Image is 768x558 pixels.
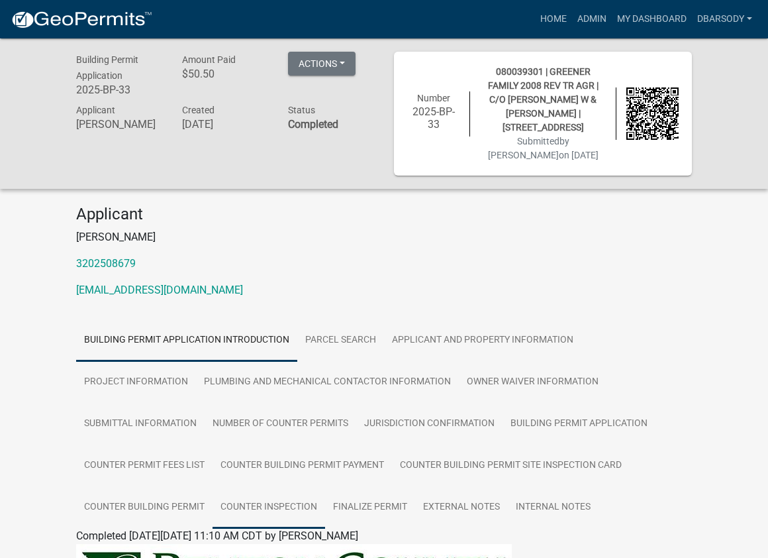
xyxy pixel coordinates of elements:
span: Building Permit Application [76,54,138,81]
a: Owner Waiver Information [459,361,606,404]
a: My Dashboard [612,7,692,32]
a: [EMAIL_ADDRESS][DOMAIN_NAME] [76,284,243,296]
a: Building Permit Application [503,403,655,445]
h6: [PERSON_NAME] [76,118,162,131]
strong: Completed [288,118,338,131]
a: Parcel search [297,319,384,362]
span: Status [288,105,315,115]
a: Internal Notes [508,486,599,529]
a: Counter Building Permit Site Inspection Card [392,445,630,487]
h6: [DATE] [182,118,268,131]
span: 080039301 | GREENER FAMILY 2008 REV TR AGR | C/O [PERSON_NAME] W & [PERSON_NAME] | [STREET_ADDRESS] [488,66,599,133]
span: Applicant [76,105,115,115]
span: Completed [DATE][DATE] 11:10 AM CDT by [PERSON_NAME] [76,530,358,542]
span: Submitted on [DATE] [488,136,599,160]
img: QR code [626,87,679,140]
span: Created [182,105,215,115]
button: Actions [288,52,356,76]
p: [PERSON_NAME] [76,229,692,245]
a: Number of Counter Permits [205,403,356,445]
h4: Applicant [76,205,692,224]
a: Project Information [76,361,196,404]
a: Home [535,7,572,32]
a: Submittal Information [76,403,205,445]
a: Counter Inspection [213,486,325,529]
h6: $50.50 [182,68,268,80]
h6: 2025-BP-33 [407,105,459,131]
h6: 2025-BP-33 [76,84,162,96]
a: External Notes [415,486,508,529]
a: Counter Building Permit [76,486,213,529]
a: Admin [572,7,612,32]
a: Applicant and Property Information [384,319,581,362]
a: 3202508679 [76,257,136,270]
a: Jurisdiction Confirmation [356,403,503,445]
span: Amount Paid [182,54,236,65]
a: Plumbing and Mechanical Contactor Information [196,361,459,404]
a: Dbarsody [692,7,757,32]
a: Counter Permit Fees List [76,445,213,487]
a: Finalize Permit [325,486,415,529]
a: Counter Building Permit Payment [213,445,392,487]
a: Building Permit Application Introduction [76,319,297,362]
span: Number [417,93,450,103]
